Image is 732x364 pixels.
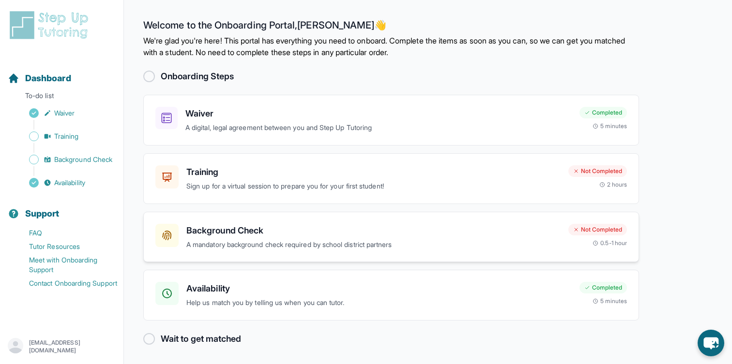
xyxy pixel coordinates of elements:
[54,108,75,118] span: Waiver
[8,106,123,120] a: Waiver
[8,153,123,166] a: Background Check
[143,270,639,320] a: AvailabilityHelp us match you by telling us when you can tutor.Completed5 minutes
[599,181,627,189] div: 2 hours
[8,72,71,85] a: Dashboard
[25,207,60,220] span: Support
[186,297,572,308] p: Help us match you by telling us when you can tutor.
[593,297,627,305] div: 5 minutes
[568,165,627,177] div: Not Completed
[186,282,572,295] h3: Availability
[143,153,639,204] a: TrainingSign up for a virtual session to prepare you for your first student!Not Completed2 hours
[186,165,561,179] h3: Training
[579,107,627,118] div: Completed
[161,332,241,346] h2: Wait to get matched
[8,130,123,143] a: Training
[8,277,123,290] a: Contact Onboarding Support
[185,122,572,133] p: A digital, legal agreement between you and Step Up Tutoring
[698,330,724,356] button: chat-button
[186,181,561,192] p: Sign up for a virtual session to prepare you for your first student!
[579,282,627,293] div: Completed
[4,191,120,224] button: Support
[8,338,116,355] button: [EMAIL_ADDRESS][DOMAIN_NAME]
[54,131,79,141] span: Training
[161,70,234,83] h2: Onboarding Steps
[568,224,627,235] div: Not Completed
[4,91,120,104] p: To-do list
[54,178,85,188] span: Availability
[54,155,112,164] span: Background Check
[8,10,94,41] img: logo
[4,56,120,89] button: Dashboard
[186,224,561,237] h3: Background Check
[8,226,123,240] a: FAQ
[185,107,572,120] h3: Waiver
[593,239,627,247] div: 0.5-1 hour
[593,122,627,130] div: 5 minutes
[29,339,116,354] p: [EMAIL_ADDRESS][DOMAIN_NAME]
[25,72,71,85] span: Dashboard
[8,253,123,277] a: Meet with Onboarding Support
[8,176,123,189] a: Availability
[143,95,639,146] a: WaiverA digital, legal agreement between you and Step Up TutoringCompleted5 minutes
[143,35,639,58] p: We're glad you're here! This portal has everything you need to onboard. Complete the items as soo...
[143,212,639,262] a: Background CheckA mandatory background check required by school district partnersNot Completed0.5...
[8,240,123,253] a: Tutor Resources
[143,19,639,35] h2: Welcome to the Onboarding Portal, [PERSON_NAME] 👋
[186,239,561,250] p: A mandatory background check required by school district partners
